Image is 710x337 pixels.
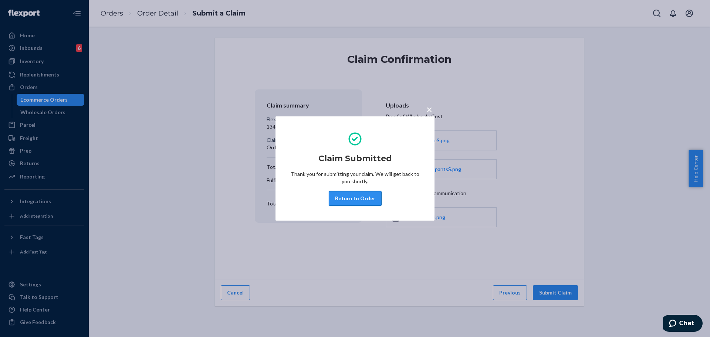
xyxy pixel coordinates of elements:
[290,170,420,185] p: Thank you for submitting your claim. We will get back to you shortly.
[329,191,382,206] button: Return to Order
[318,153,392,164] h2: Claim Submitted
[426,103,432,116] span: ×
[663,315,703,333] iframe: Opens a widget where you can chat to one of our agents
